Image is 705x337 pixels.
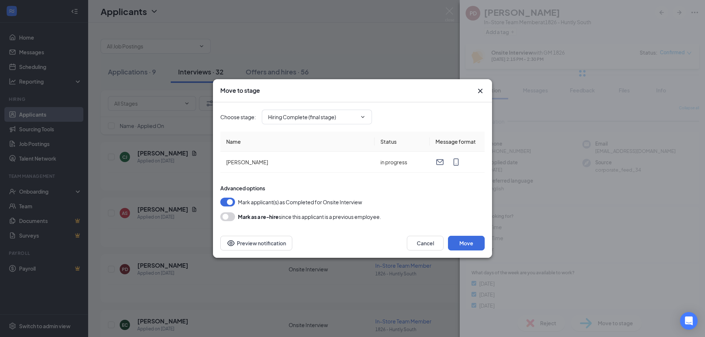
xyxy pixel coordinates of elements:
[476,87,485,95] svg: Cross
[220,184,485,192] div: Advanced options
[220,113,256,121] span: Choose stage :
[220,236,292,250] button: Preview notificationEye
[375,132,430,152] th: Status
[435,158,444,166] svg: Email
[360,114,366,120] svg: ChevronDown
[430,132,485,152] th: Message format
[375,152,430,173] td: in progress
[680,312,698,330] div: Open Intercom Messenger
[220,87,260,95] h3: Move to stage
[220,132,375,152] th: Name
[238,198,362,206] span: Mark applicant(s) as Completed for Onsite Interview
[407,236,444,250] button: Cancel
[448,236,485,250] button: Move
[238,212,381,221] div: since this applicant is a previous employee.
[227,239,235,248] svg: Eye
[452,158,460,166] svg: MobileSms
[226,159,268,165] span: [PERSON_NAME]
[238,213,279,220] b: Mark as a re-hire
[476,87,485,95] button: Close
